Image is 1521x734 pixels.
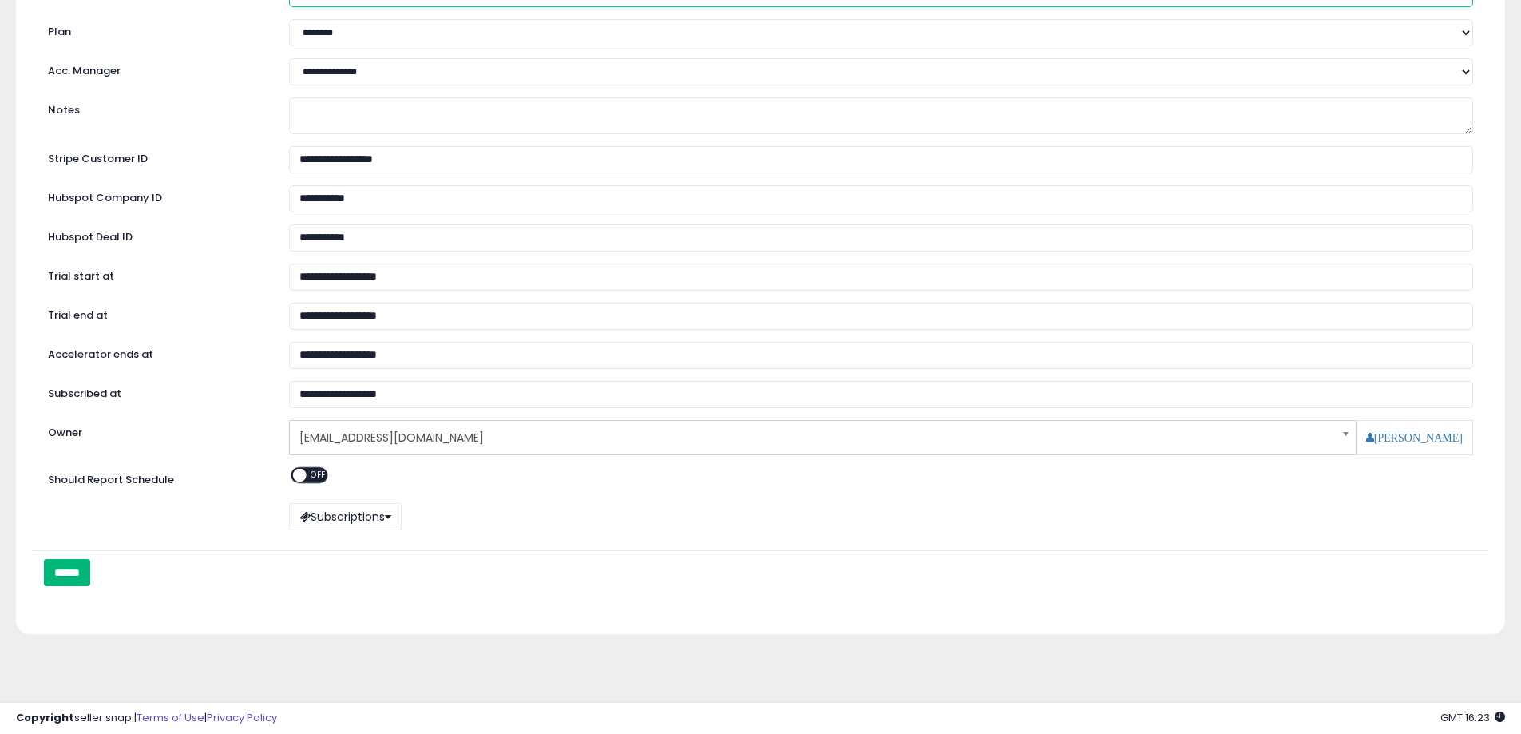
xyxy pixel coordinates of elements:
[36,97,277,118] label: Notes
[36,19,277,40] label: Plan
[299,424,1325,451] span: [EMAIL_ADDRESS][DOMAIN_NAME]
[36,342,277,363] label: Accelerator ends at
[48,426,82,441] label: Owner
[36,185,277,206] label: Hubspot Company ID
[137,710,204,725] a: Terms of Use
[36,146,277,167] label: Stripe Customer ID
[48,473,174,488] label: Should Report Schedule
[16,711,277,726] div: seller snap | |
[289,503,402,530] button: Subscriptions
[36,303,277,323] label: Trial end at
[16,710,74,725] strong: Copyright
[1366,432,1463,443] a: [PERSON_NAME]
[307,468,332,482] span: OFF
[36,224,277,245] label: Hubspot Deal ID
[36,381,277,402] label: Subscribed at
[1440,710,1505,725] span: 2025-10-7 16:23 GMT
[207,710,277,725] a: Privacy Policy
[36,58,277,79] label: Acc. Manager
[36,264,277,284] label: Trial start at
